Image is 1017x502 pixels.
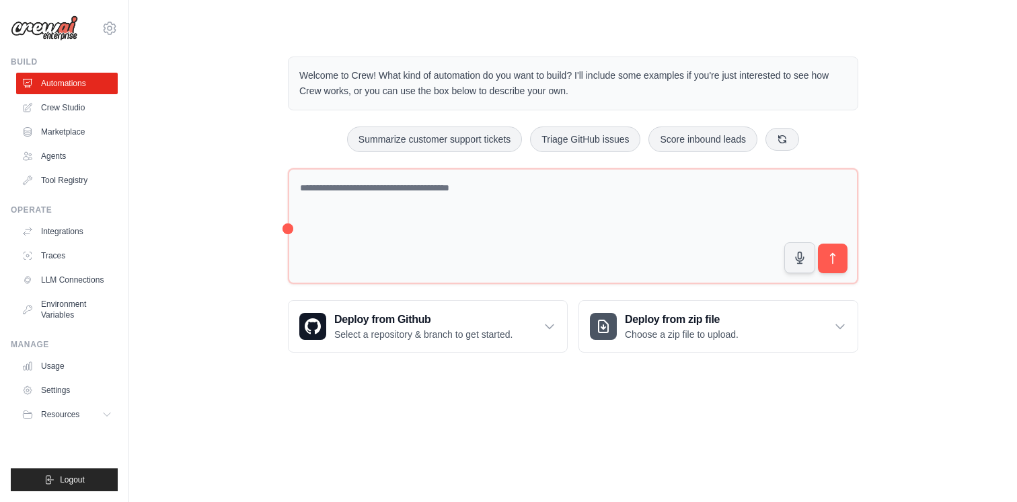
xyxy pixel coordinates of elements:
a: LLM Connections [16,269,118,291]
p: Choose a zip file to upload. [625,328,739,341]
a: Agents [16,145,118,167]
div: Build [11,57,118,67]
div: Operate [11,205,118,215]
a: Traces [16,245,118,266]
a: Crew Studio [16,97,118,118]
a: Automations [16,73,118,94]
a: Settings [16,380,118,401]
a: Integrations [16,221,118,242]
button: Score inbound leads [648,127,757,152]
a: Environment Variables [16,293,118,326]
h3: Deploy from Github [334,312,513,328]
button: Resources [16,404,118,425]
p: Welcome to Crew! What kind of automation do you want to build? I'll include some examples if you'... [299,68,847,99]
span: Logout [60,474,85,485]
div: Manage [11,339,118,350]
img: Logo [11,15,78,41]
p: Select a repository & branch to get started. [334,328,513,341]
h3: Deploy from zip file [625,312,739,328]
span: Resources [41,409,79,420]
button: Summarize customer support tickets [347,127,522,152]
a: Usage [16,355,118,377]
a: Tool Registry [16,170,118,191]
button: Logout [11,468,118,491]
a: Marketplace [16,121,118,143]
button: Triage GitHub issues [530,127,640,152]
